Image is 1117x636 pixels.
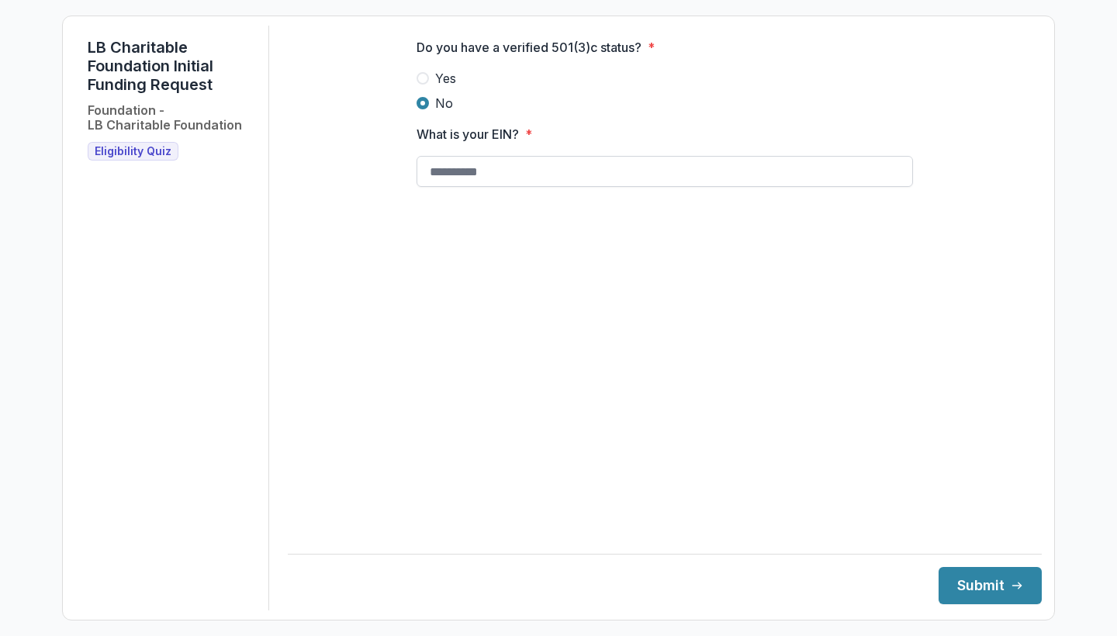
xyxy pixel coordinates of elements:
[939,567,1042,604] button: Submit
[88,103,242,133] h2: Foundation - LB Charitable Foundation
[417,38,641,57] p: Do you have a verified 501(3)c status?
[88,38,256,94] h1: LB Charitable Foundation Initial Funding Request
[435,94,453,112] span: No
[435,69,456,88] span: Yes
[95,145,171,158] span: Eligibility Quiz
[417,125,519,143] p: What is your EIN?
